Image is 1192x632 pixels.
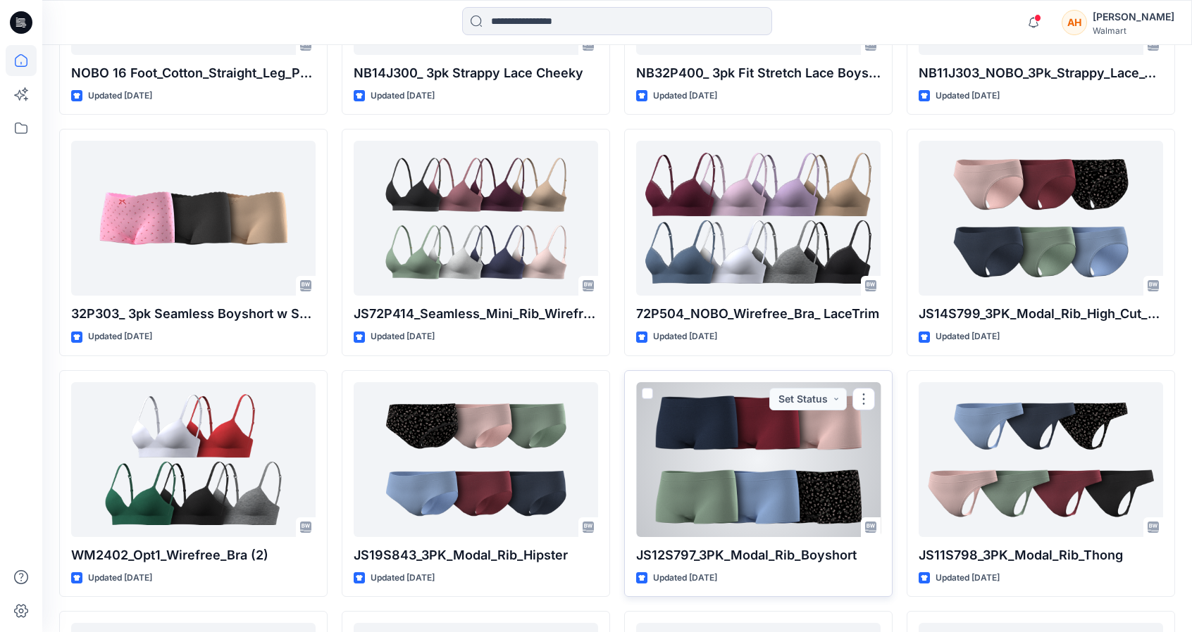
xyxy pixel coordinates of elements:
[919,63,1163,83] p: NB11J303_NOBO_3Pk_Strappy_Lace_Thong
[653,89,717,103] p: Updated [DATE]
[653,571,717,586] p: Updated [DATE]
[636,382,881,537] a: JS12S797_3PK_Modal_Rib_Boyshort
[936,329,1000,344] p: Updated [DATE]
[919,545,1163,565] p: JS11S798_3PK_Modal_Rib_Thong
[371,89,435,103] p: Updated [DATE]
[88,571,152,586] p: Updated [DATE]
[88,89,152,103] p: Updated [DATE]
[636,304,881,324] p: 72P504_NOBO_Wirefree_Bra_ LaceTrim
[354,382,598,537] a: JS19S843_3PK_Modal_Rib_Hipster
[71,545,316,565] p: WM2402_Opt1_Wirefree_Bra (2)
[919,304,1163,324] p: JS14S799_3PK_Modal_Rib_High_Cut_bIKINI
[71,141,316,296] a: 32P303_ 3pk Seamless Boyshort w Scallop Edge
[88,329,152,344] p: Updated [DATE]
[354,304,598,324] p: JS72P414_Seamless_Mini_Rib_Wirefree_Bra
[71,304,316,324] p: 32P303_ 3pk Seamless Boyshort w Scallop Edge
[71,382,316,537] a: WM2402_Opt1_Wirefree_Bra (2)
[371,329,435,344] p: Updated [DATE]
[936,89,1000,103] p: Updated [DATE]
[636,63,881,83] p: NB32P400_ 3pk Fit Stretch Lace Boyshort
[919,382,1163,537] a: JS11S798_3PK_Modal_Rib_Thong
[1062,10,1087,35] div: AH
[919,141,1163,296] a: JS14S799_3PK_Modal_Rib_High_Cut_bIKINI
[1093,8,1174,25] div: [PERSON_NAME]
[354,545,598,565] p: JS19S843_3PK_Modal_Rib_Hipster
[653,329,717,344] p: Updated [DATE]
[636,545,881,565] p: JS12S797_3PK_Modal_Rib_Boyshort
[71,63,316,83] p: NOBO 16 Foot_Cotton_Straight_Leg_Pant
[1093,25,1174,36] div: Walmart
[371,571,435,586] p: Updated [DATE]
[936,571,1000,586] p: Updated [DATE]
[636,141,881,296] a: 72P504_NOBO_Wirefree_Bra_ LaceTrim
[354,63,598,83] p: NB14J300_ 3pk Strappy Lace Cheeky
[354,141,598,296] a: JS72P414_Seamless_Mini_Rib_Wirefree_Bra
